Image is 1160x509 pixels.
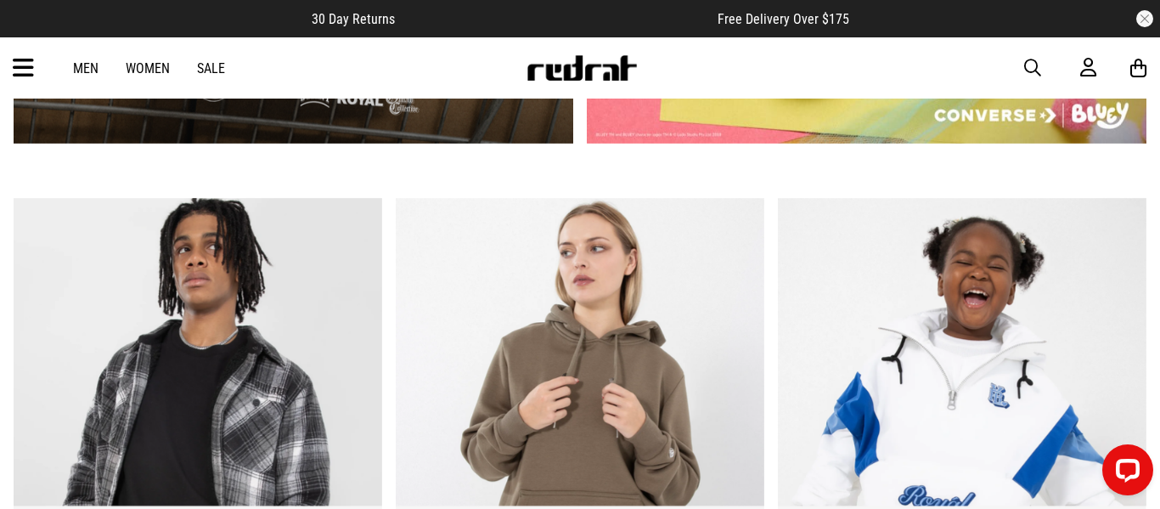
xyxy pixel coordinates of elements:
[1089,438,1160,509] iframe: LiveChat chat widget
[73,60,99,76] a: Men
[526,55,638,81] img: Redrat logo
[126,60,170,76] a: Women
[312,11,395,27] span: 30 Day Returns
[429,10,684,27] iframe: Customer reviews powered by Trustpilot
[197,60,225,76] a: Sale
[718,11,849,27] span: Free Delivery Over $175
